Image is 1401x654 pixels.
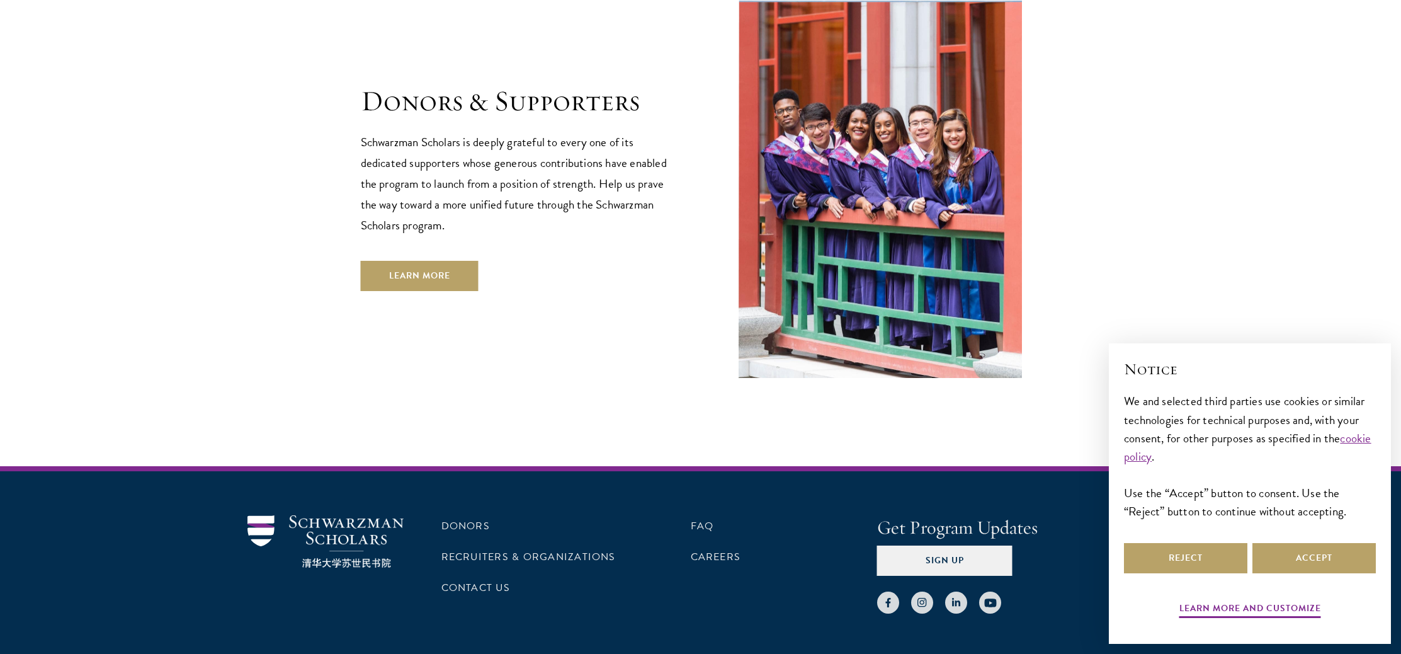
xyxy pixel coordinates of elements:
[1179,600,1321,620] button: Learn more and customize
[1124,359,1376,380] h2: Notice
[877,515,1154,541] h4: Get Program Updates
[1252,543,1376,573] button: Accept
[441,549,616,565] a: Recruiters & Organizations
[877,546,1012,576] button: Sign Up
[1124,392,1376,520] div: We and selected third parties use cookies or similar technologies for technical purposes and, wit...
[361,84,676,119] h1: Donors & Supporters
[441,580,510,595] a: Contact Us
[1124,543,1247,573] button: Reject
[1124,429,1371,466] a: cookie policy
[361,261,479,291] a: Learn More
[441,519,490,534] a: Donors
[361,132,676,236] p: Schwarzman Scholars is deeply grateful to every one of its dedicated supporters whose generous co...
[247,515,404,568] img: Schwarzman Scholars
[691,519,714,534] a: FAQ
[691,549,741,565] a: Careers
